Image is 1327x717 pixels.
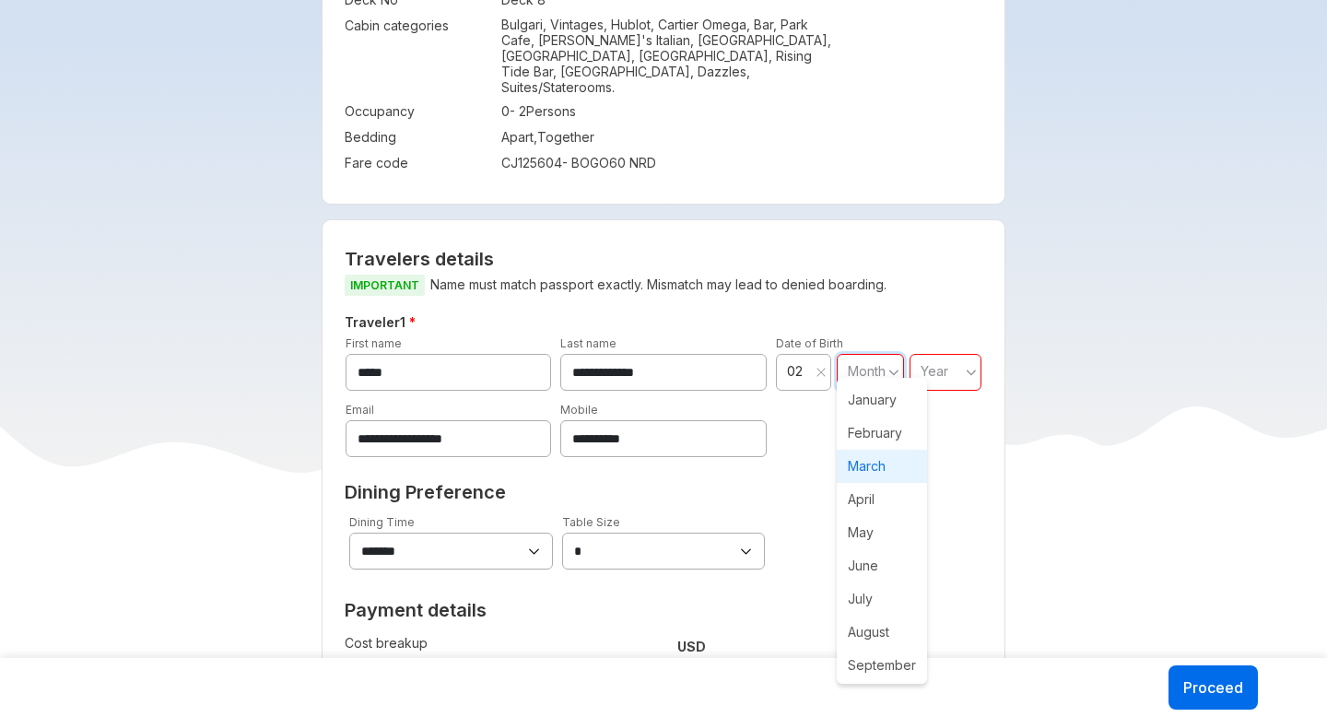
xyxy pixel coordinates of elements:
label: Mobile [560,403,598,417]
label: First name [346,336,402,350]
span: June [837,549,927,582]
td: Occupancy [345,99,492,124]
td: Cost breakup [345,630,570,664]
svg: angle down [966,363,977,382]
span: IMPORTANT [345,275,425,296]
span: August [837,616,927,649]
label: Table Size [562,515,620,529]
svg: close [816,367,827,378]
td: : [492,99,501,124]
span: Month [848,363,886,379]
p: Bulgari, Vintages, Hublot, Cartier Omega, Bar, Park Cafe, [PERSON_NAME]'s Italian, [GEOGRAPHIC_DA... [501,17,840,95]
h2: Payment details [345,599,706,621]
span: February [837,417,927,450]
span: May [837,516,927,549]
td: : [492,150,501,176]
strong: USD [677,639,706,654]
td: 0 - 2 Persons [501,99,840,124]
span: Together [537,129,594,145]
label: Email [346,403,374,417]
td: : [492,124,501,150]
td: : [570,630,578,664]
td: Fare code [345,150,492,176]
span: September [837,649,927,682]
h2: Dining Preference [345,481,983,503]
button: Proceed [1168,665,1258,710]
button: Clear [816,363,827,382]
td: Bedding [345,124,492,150]
td: : [492,13,501,99]
span: July [837,582,927,616]
p: Name must match passport exactly. Mismatch may lead to denied boarding. [345,274,983,297]
span: 02 [787,362,811,381]
span: March [837,450,927,483]
label: Dining Time [349,515,415,529]
svg: angle down [888,363,899,382]
span: April [837,483,927,516]
span: January [837,383,927,417]
label: Date of Birth [776,336,843,350]
h2: Travelers details [345,248,983,270]
div: CJ125604 - BOGO60 NRD [501,154,840,172]
span: Apart , [501,129,537,145]
span: Year [921,363,948,379]
label: Last name [560,336,617,350]
td: Cabin categories [345,13,492,99]
h5: Traveler 1 [341,311,987,334]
